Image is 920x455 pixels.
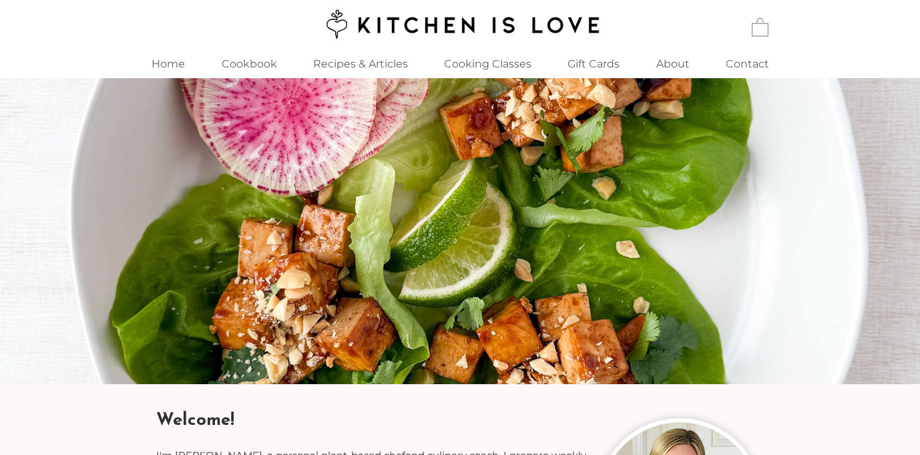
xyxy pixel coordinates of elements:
a: Home [133,49,204,78]
p: Recipes & Articles [306,49,415,78]
p: About [650,49,696,78]
a: Contact [708,49,787,78]
a: Cookbook [204,49,294,78]
a: About [638,49,708,78]
p: Cooking Classes [437,49,538,78]
nav: Site [133,49,787,78]
span: Welcome! [156,412,234,430]
a: Recipes & Articles [294,49,426,78]
a: Gift Cards [549,49,638,78]
div: Cooking Classes [426,49,549,78]
p: Contact [719,49,776,78]
img: Kitchen is Love logo [317,7,602,41]
p: Cookbook [215,49,284,78]
p: Gift Cards [561,49,626,78]
p: Home [145,49,192,78]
